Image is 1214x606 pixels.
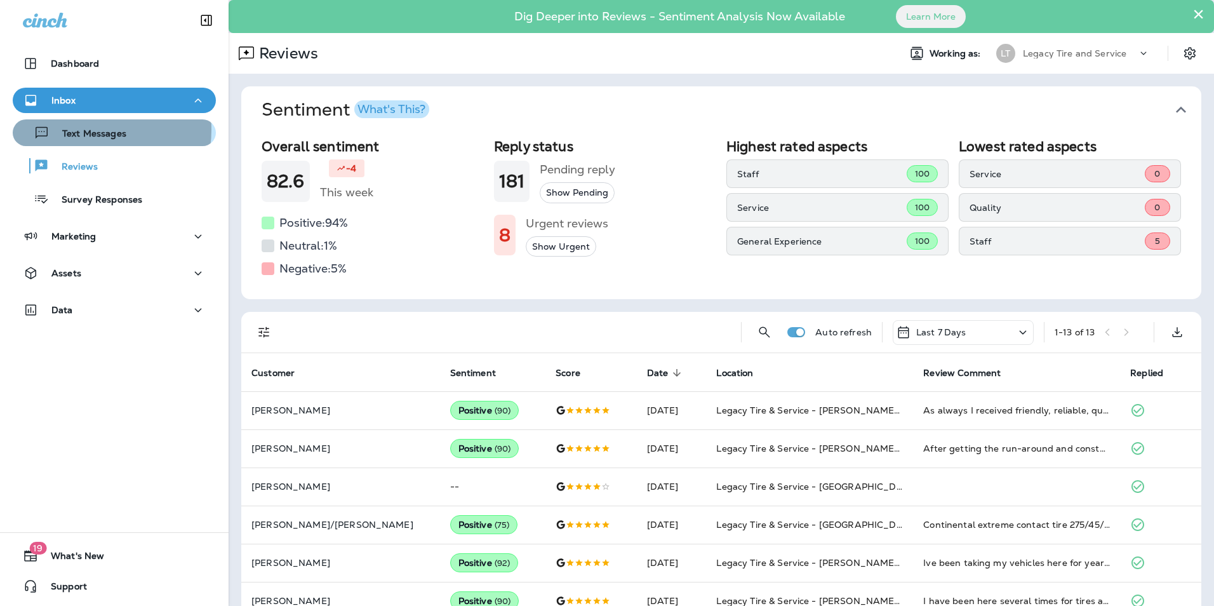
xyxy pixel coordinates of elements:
[923,367,1017,379] span: Review Comment
[279,213,348,233] h5: Positive: 94 %
[357,104,425,115] div: What's This?
[346,162,356,175] p: -4
[637,391,706,429] td: [DATE]
[930,48,984,59] span: Working as:
[51,231,96,241] p: Marketing
[495,405,511,416] span: ( 90 )
[51,305,73,315] p: Data
[647,368,669,379] span: Date
[647,367,685,379] span: Date
[13,260,216,286] button: Assets
[996,44,1015,63] div: LT
[251,443,430,454] p: [PERSON_NAME]
[279,259,347,279] h5: Negative: 5 %
[526,236,596,257] button: Show Urgent
[737,203,907,213] p: Service
[254,44,318,63] p: Reviews
[450,367,512,379] span: Sentiment
[716,443,1022,454] span: Legacy Tire & Service - [PERSON_NAME] (formerly Chelsea Tire Pros)
[1130,368,1163,379] span: Replied
[477,15,882,18] p: Dig Deeper into Reviews - Sentiment Analysis Now Available
[923,442,1110,455] div: After getting the run-around and constant changes from the quoted price from their competition, I...
[320,182,373,203] h5: This week
[637,506,706,544] td: [DATE]
[499,171,524,192] h1: 181
[251,558,430,568] p: [PERSON_NAME]
[716,519,1095,530] span: Legacy Tire & Service - [GEOGRAPHIC_DATA] (formerly Chalkville Auto & Tire Service)
[1154,168,1160,179] span: 0
[495,520,510,530] span: ( 75 )
[38,581,87,596] span: Support
[267,171,305,192] h1: 82.6
[13,297,216,323] button: Data
[262,99,429,121] h1: Sentiment
[752,320,777,345] button: Search Reviews
[251,320,277,345] button: Filters
[970,203,1145,213] p: Quality
[13,119,216,146] button: Text Messages
[51,268,81,278] p: Assets
[251,405,430,415] p: [PERSON_NAME]
[1164,320,1190,345] button: Export as CSV
[494,138,716,154] h2: Reply status
[251,86,1211,133] button: SentimentWhat's This?
[251,367,311,379] span: Customer
[29,542,46,555] span: 19
[251,368,295,379] span: Customer
[13,185,216,212] button: Survey Responses
[915,202,930,213] span: 100
[450,553,519,572] div: Positive
[450,439,519,458] div: Positive
[737,169,907,179] p: Staff
[450,401,519,420] div: Positive
[716,405,1022,416] span: Legacy Tire & Service - [PERSON_NAME] (formerly Chelsea Tire Pros)
[915,168,930,179] span: 100
[637,429,706,468] td: [DATE]
[13,88,216,113] button: Inbox
[1192,4,1204,24] button: Close
[251,596,430,606] p: [PERSON_NAME]
[896,5,966,28] button: Learn More
[923,404,1110,417] div: As always I received friendly, reliable, quick, and honest service.
[716,481,1095,492] span: Legacy Tire & Service - [GEOGRAPHIC_DATA] (formerly Chalkville Auto & Tire Service)
[815,327,872,337] p: Auto refresh
[13,51,216,76] button: Dashboard
[1023,48,1126,58] p: Legacy Tire and Service
[959,138,1181,154] h2: Lowest rated aspects
[279,236,337,256] h5: Neutral: 1 %
[970,236,1145,246] p: Staff
[637,468,706,506] td: [DATE]
[262,138,484,154] h2: Overall sentiment
[556,367,597,379] span: Score
[499,225,510,246] h1: 8
[716,557,1022,569] span: Legacy Tire & Service - [PERSON_NAME] (formerly Chelsea Tire Pros)
[1130,367,1180,379] span: Replied
[540,159,615,180] h5: Pending reply
[716,367,770,379] span: Location
[637,544,706,582] td: [DATE]
[38,551,104,566] span: What's New
[1155,236,1160,246] span: 5
[1055,327,1095,337] div: 1 - 13 of 13
[450,515,518,534] div: Positive
[241,133,1201,299] div: SentimentWhat's This?
[251,481,430,492] p: [PERSON_NAME]
[450,368,496,379] span: Sentiment
[540,182,615,203] button: Show Pending
[923,368,1001,379] span: Review Comment
[440,468,546,506] td: --
[916,327,966,337] p: Last 7 Days
[50,128,126,140] p: Text Messages
[495,558,510,569] span: ( 92 )
[556,368,580,379] span: Score
[49,194,142,206] p: Survey Responses
[49,161,98,173] p: Reviews
[970,169,1145,179] p: Service
[13,152,216,179] button: Reviews
[1154,202,1160,213] span: 0
[13,574,216,599] button: Support
[51,95,76,105] p: Inbox
[189,8,224,33] button: Collapse Sidebar
[923,518,1110,531] div: Continental extreme contact tire 275/45/21 on a cx90. We are very pleased
[354,100,429,118] button: What's This?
